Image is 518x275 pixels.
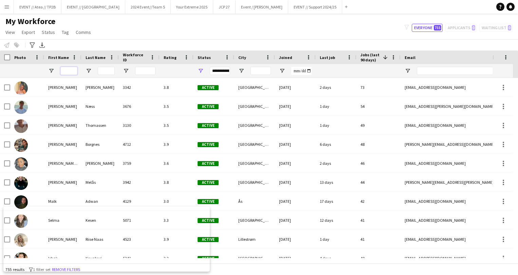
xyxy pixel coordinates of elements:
[316,116,356,135] div: 1 day
[198,68,204,74] button: Open Filter Menu
[160,116,193,135] div: 3.5
[119,135,160,154] div: 4712
[123,52,147,62] span: Workforce ID
[3,207,210,272] iframe: Popup CTA
[160,173,193,192] div: 3.8
[39,28,58,37] a: Status
[73,28,94,37] a: Comms
[275,154,316,173] div: [DATE]
[405,68,411,74] button: Open Filter Menu
[44,135,81,154] div: [PERSON_NAME]
[275,135,316,154] div: [DATE]
[356,192,401,211] div: 42
[14,81,28,95] img: Hannah Ludivia Rotbæk Meling
[81,154,119,173] div: [PERSON_NAME]
[81,97,119,116] div: Næss
[356,78,401,97] div: 73
[81,192,119,211] div: Adwan
[119,78,160,97] div: 3342
[81,135,119,154] div: Borgnes
[135,67,155,75] input: Workforce ID Filter Input
[198,104,219,109] span: Active
[5,16,55,26] span: My Workforce
[14,138,28,152] img: Wilmer Borgnes
[316,173,356,192] div: 13 days
[234,192,275,211] div: Ås
[316,135,356,154] div: 6 days
[14,55,26,60] span: Photo
[42,29,55,35] span: Status
[119,192,160,211] div: 4129
[14,157,28,171] img: Daniela Alejandra Eriksen Stenvadet
[198,161,219,166] span: Active
[119,116,160,135] div: 3130
[119,173,160,192] div: 3942
[356,211,401,230] div: 41
[279,68,285,74] button: Open Filter Menu
[76,29,91,35] span: Comms
[236,0,288,14] button: Event / [PERSON_NAME]
[119,97,160,116] div: 3676
[288,0,342,14] button: EVENT // Support 2024/25
[59,28,72,37] a: Tag
[86,55,106,60] span: Last Name
[356,173,401,192] div: 44
[160,97,193,116] div: 3.5
[412,24,443,32] button: Everyone755
[356,230,401,249] div: 41
[275,230,316,249] div: [DATE]
[213,0,236,14] button: JCP 27
[171,0,213,14] button: Your Extreme 2025
[316,78,356,97] div: 2 days
[14,119,28,133] img: Charlie Thomassen
[234,173,275,192] div: [GEOGRAPHIC_DATA]
[234,154,275,173] div: [GEOGRAPHIC_DATA]
[316,192,356,211] div: 17 days
[275,78,316,97] div: [DATE]
[125,0,171,14] button: 2024 Event//Team 5
[98,67,115,75] input: Last Name Filter Input
[48,55,69,60] span: First Name
[44,154,81,173] div: [PERSON_NAME] [PERSON_NAME]
[356,135,401,154] div: 48
[316,230,356,249] div: 1 day
[356,249,401,268] div: 40
[234,230,275,249] div: Lillestrøm
[238,55,246,60] span: City
[44,97,81,116] div: [PERSON_NAME]
[291,67,312,75] input: Joined Filter Input
[275,116,316,135] div: [DATE]
[14,0,61,14] button: EVENT // Atea // TP2B
[22,29,35,35] span: Export
[14,176,28,190] img: Kasper André Melås
[356,97,401,116] div: 54
[60,67,77,75] input: First Name Filter Input
[275,211,316,230] div: [DATE]
[123,68,129,74] button: Open Filter Menu
[3,28,18,37] a: View
[251,67,271,75] input: City Filter Input
[44,173,81,192] div: [PERSON_NAME]
[198,199,219,204] span: Active
[81,116,119,135] div: Thomassen
[198,180,219,185] span: Active
[5,29,15,35] span: View
[198,123,219,128] span: Active
[86,68,92,74] button: Open Filter Menu
[44,192,81,211] div: Malk
[275,249,316,268] div: [DATE]
[360,52,380,62] span: Jobs (last 90 days)
[405,55,415,60] span: Email
[14,100,28,114] img: Fredrik Bronken Næss
[279,55,292,60] span: Joined
[316,154,356,173] div: 2 days
[81,78,119,97] div: [PERSON_NAME]
[434,25,441,31] span: 755
[44,78,81,97] div: [PERSON_NAME]
[44,116,81,135] div: [PERSON_NAME]
[160,154,193,173] div: 3.6
[275,173,316,192] div: [DATE]
[316,211,356,230] div: 12 days
[160,135,193,154] div: 3.9
[320,55,335,60] span: Last job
